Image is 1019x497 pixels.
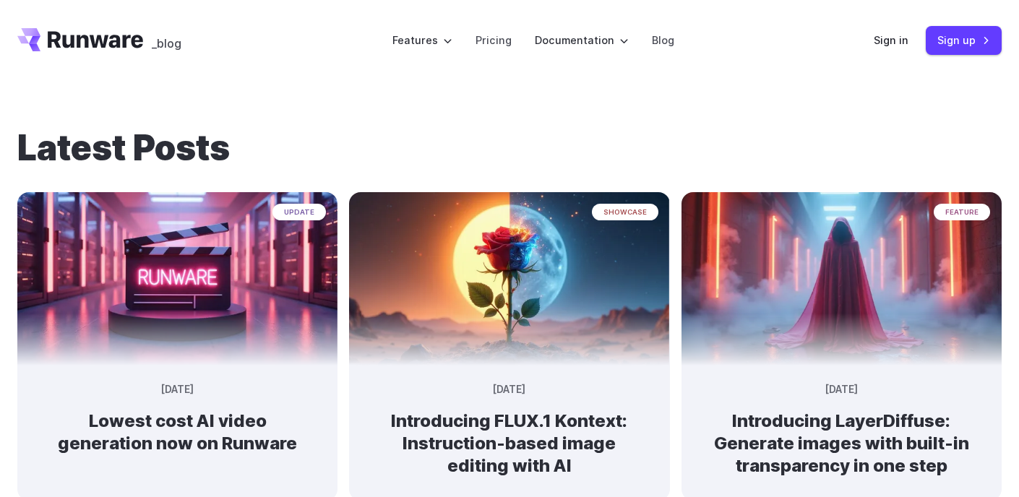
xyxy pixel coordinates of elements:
[17,354,337,478] a: Neon-lit movie clapperboard with the word 'RUNWARE' in a futuristic server room update [DATE] Low...
[535,32,629,48] label: Documentation
[874,32,908,48] a: Sign in
[825,382,858,398] time: [DATE]
[592,204,658,220] span: showcase
[272,204,326,220] span: update
[682,192,1002,366] img: A cloaked figure made entirely of bending light and heat distortion, slightly warping the scene b...
[17,28,143,51] a: Go to /
[926,26,1002,54] a: Sign up
[17,127,1002,169] h1: Latest Posts
[17,192,337,366] img: Neon-lit movie clapperboard with the word 'RUNWARE' in a futuristic server room
[705,410,979,477] h2: Introducing LayerDiffuse: Generate images with built-in transparency in one step
[349,192,669,366] img: Surreal rose in a desert landscape, split between day and night with the sun and moon aligned beh...
[652,32,674,48] a: Blog
[392,32,452,48] label: Features
[40,410,314,454] h2: Lowest cost AI video generation now on Runware
[152,28,181,51] a: _blog
[161,382,194,398] time: [DATE]
[493,382,525,398] time: [DATE]
[476,32,512,48] a: Pricing
[372,410,646,477] h2: Introducing FLUX.1 Kontext: Instruction-based image editing with AI
[934,204,990,220] span: feature
[152,38,181,49] span: _blog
